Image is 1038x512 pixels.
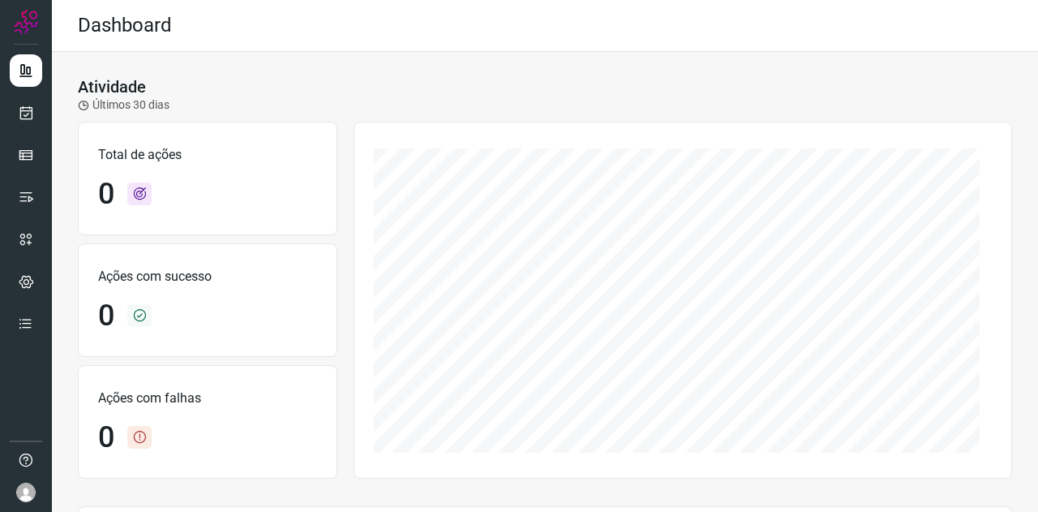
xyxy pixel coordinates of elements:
h3: Atividade [78,77,146,97]
h1: 0 [98,177,114,212]
p: Ações com sucesso [98,267,317,286]
h1: 0 [98,299,114,333]
h1: 0 [98,420,114,455]
p: Últimos 30 dias [78,97,169,114]
img: Logo [14,10,38,34]
img: avatar-user-boy.jpg [16,483,36,502]
p: Ações com falhas [98,389,317,408]
h2: Dashboard [78,14,172,37]
p: Total de ações [98,145,317,165]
